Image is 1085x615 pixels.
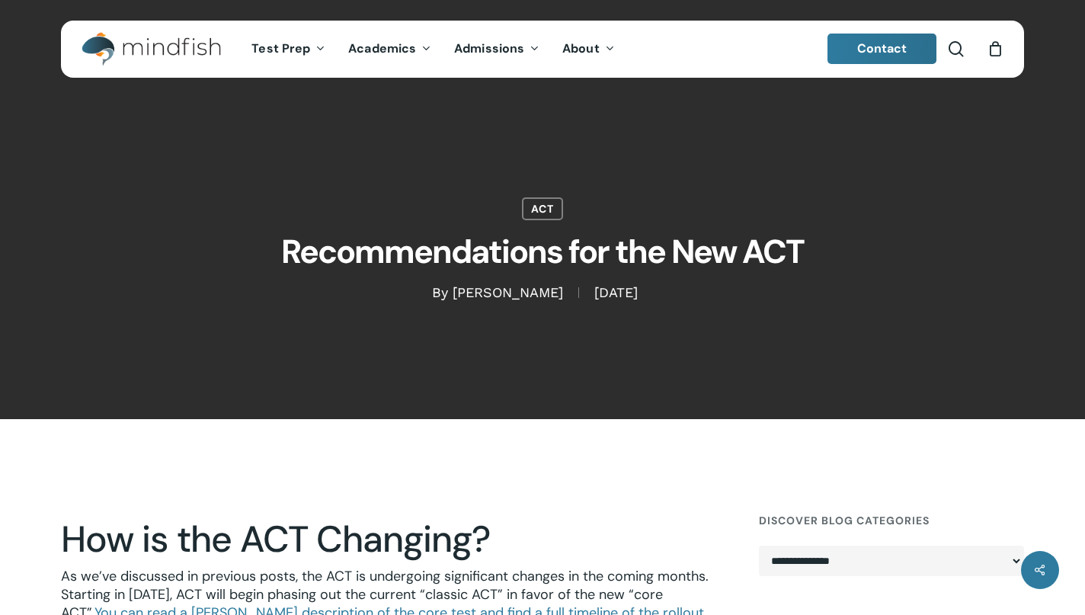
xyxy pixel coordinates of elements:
[432,287,448,298] span: By
[251,40,310,56] span: Test Prep
[578,287,653,298] span: [DATE]
[987,40,1003,57] a: Cart
[827,34,937,64] a: Contact
[162,220,923,283] h1: Recommendations for the New ACT
[348,40,416,56] span: Academics
[61,517,720,562] h2: How is the ACT Changing?
[453,284,563,300] a: [PERSON_NAME]
[759,507,1024,534] h4: Discover Blog Categories
[562,40,600,56] span: About
[522,197,563,220] a: ACT
[857,40,907,56] span: Contact
[443,43,551,56] a: Admissions
[337,43,443,56] a: Academics
[240,21,626,78] nav: Main Menu
[454,40,524,56] span: Admissions
[61,21,1024,78] header: Main Menu
[240,43,337,56] a: Test Prep
[551,43,626,56] a: About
